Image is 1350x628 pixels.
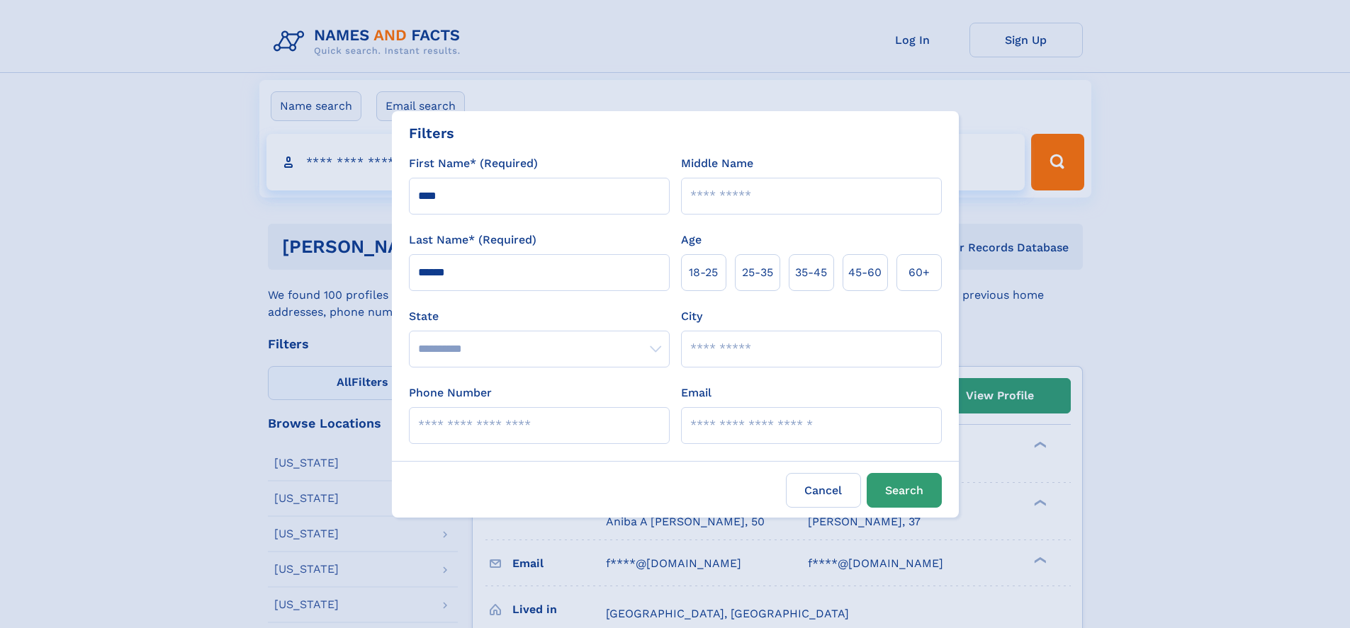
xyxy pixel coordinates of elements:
label: Middle Name [681,155,753,172]
label: Cancel [786,473,861,508]
span: 25‑35 [742,264,773,281]
span: 60+ [909,264,930,281]
span: 35‑45 [795,264,827,281]
span: 45‑60 [848,264,882,281]
label: First Name* (Required) [409,155,538,172]
div: Filters [409,122,454,144]
label: Last Name* (Required) [409,232,536,249]
label: Email [681,384,711,401]
label: State [409,308,670,325]
label: Phone Number [409,384,492,401]
label: City [681,308,702,325]
button: Search [867,473,942,508]
label: Age [681,232,702,249]
span: 18‑25 [689,264,718,281]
